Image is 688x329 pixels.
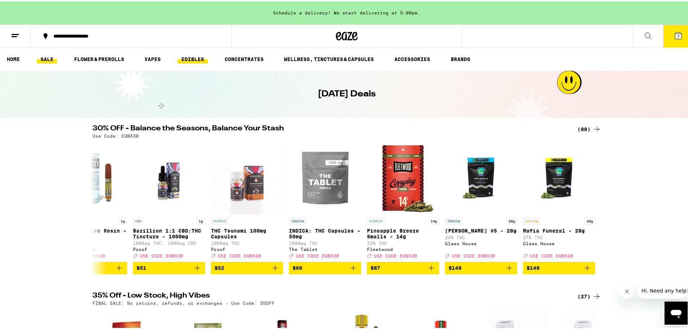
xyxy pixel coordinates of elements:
img: Glass House - Mafia Funeral - 28g [523,140,595,213]
div: Jetty Extracts [55,246,127,250]
p: THC Tsunami 100mg Capsules [211,226,283,238]
a: HOME [3,53,23,62]
div: The Tablet [289,246,361,250]
p: 78% THC [55,239,127,244]
span: Hi. Need any help? [4,5,52,11]
iframe: Button to launch messaging window [665,300,688,323]
p: 27% THC [523,234,595,238]
span: USE CODE EQNX30 [296,252,339,257]
button: Add to bag [211,260,283,273]
button: Add to bag [523,260,595,273]
p: CBD [133,216,144,223]
p: [PERSON_NAME] #5 - 28g [445,226,517,232]
div: Proof [211,246,283,250]
div: Fleetwood [367,246,439,250]
p: Pineapple Breeze Smalls - 14g [367,226,439,238]
p: FINAL SALE: No returns, refunds, or exchanges - Use Code: 35OFF [92,299,274,304]
span: $87 [371,264,380,269]
a: WELLNESS, TINCTURES & CAPSULES [280,53,377,62]
span: USE CODE EQNX30 [452,252,495,257]
button: Add to bag [55,260,127,273]
p: Bazillion 1:1 CBD:THC Tincture - 1000mg [133,226,205,238]
a: ACCESSORIES [391,53,434,62]
div: Glass House [445,240,517,244]
a: Open page for Bazillion 1:1 CBD:THC Tincture - 1000mg from Proof [133,140,205,260]
h2: 30% OFF - Balance the Seasons, Balance Your Stash [92,124,566,132]
p: Mafia Funeral - 28g [523,226,595,232]
a: Open page for THC Tsunami 100mg Capsules from Proof [211,140,283,260]
img: Jetty Extracts - Mule Fuel Live Resin - 1g [55,140,127,213]
p: INDICA [445,216,462,223]
span: USE CODE EQNX30 [218,252,261,257]
img: Proof - THC Tsunami 100mg Capsules [211,140,283,213]
p: HYBRID [367,216,384,223]
a: (88) [577,124,601,132]
span: $52 [215,264,224,269]
span: USE CODE EQNX30 [140,252,183,257]
div: Proof [133,246,205,250]
button: Add to bag [445,260,517,273]
p: 1g [118,216,127,223]
a: BRANDS [447,53,474,62]
a: Open page for Mule Fuel Live Resin - 1g from Jetty Extracts [55,140,127,260]
a: CONCENTRATES [221,53,267,62]
span: $60 [293,264,302,269]
button: Add to bag [133,260,205,273]
p: HYBRID [211,216,228,223]
a: Open page for INDICA: THC Capsules - 50mg from The Tablet [289,140,361,260]
button: Add to bag [367,260,439,273]
p: Use Code: EQNX30 [92,132,139,137]
span: USE CODE EQNX30 [374,252,417,257]
span: 7 [677,33,679,37]
h2: 35% Off - Low Stock, High Vibes [92,291,566,299]
a: (27) [577,291,601,299]
a: Open page for Donny Burger #5 - 28g from Glass House [445,140,517,260]
p: 1000mg THC [211,239,283,244]
a: SALE [37,53,57,62]
div: Glass House [523,240,595,244]
p: INDICA: THC Capsules - 50mg [289,226,361,238]
a: EDIBLES [178,53,208,62]
p: 14g [428,216,439,223]
a: VAPES [141,53,164,62]
span: USE CODE EQNX30 [530,252,573,257]
span: $149 [527,264,540,269]
h1: [DATE] Deals [318,87,376,99]
iframe: Message from company [637,281,688,297]
img: The Tablet - INDICA: THC Capsules - 50mg [289,140,361,213]
p: SATIVA [523,216,540,223]
a: FLOWER & PREROLLS [70,53,128,62]
p: Mule Fuel Live Resin - 1g [55,226,127,238]
p: 28g [506,216,517,223]
p: 1g [196,216,205,223]
button: Add to bag [289,260,361,273]
img: Glass House - Donny Burger #5 - 28g [445,140,517,213]
p: 1000mg THC [289,239,361,244]
a: Open page for Mafia Funeral - 28g from Glass House [523,140,595,260]
img: Fleetwood - Pineapple Breeze Smalls - 14g [367,140,439,213]
p: 24% THC [445,234,517,238]
p: 28g [584,216,595,223]
p: INDICA [289,216,306,223]
p: 1000mg THC: 1000mg CBD [133,239,205,244]
p: 22% THC [367,239,439,244]
a: Open page for Pineapple Breeze Smalls - 14g from Fleetwood [367,140,439,260]
img: Proof - Bazillion 1:1 CBD:THC Tincture - 1000mg [133,140,205,213]
span: $149 [449,264,462,269]
span: $51 [137,264,146,269]
iframe: Close message [620,283,634,297]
